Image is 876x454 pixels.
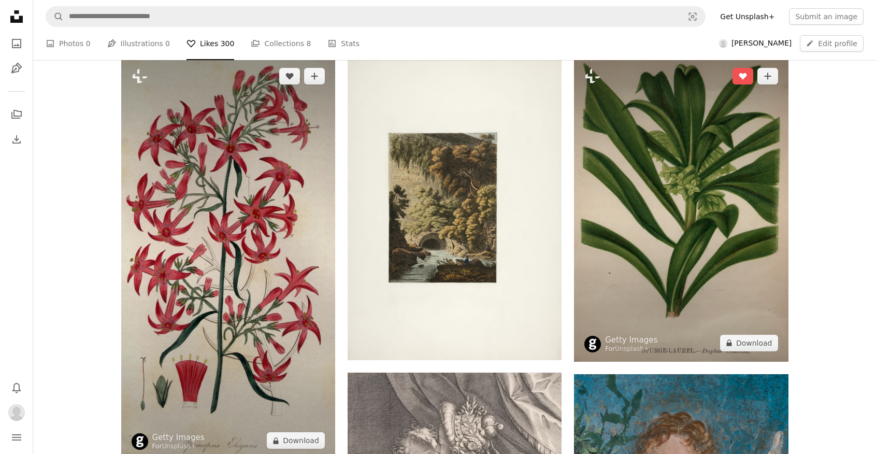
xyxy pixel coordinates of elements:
a: Illustrations [6,58,27,79]
a: Collections 8 [251,27,311,60]
button: Unlike [733,68,753,84]
a: Stats [327,27,360,60]
button: Search Unsplash [46,7,64,26]
div: For [605,345,657,353]
button: Visual search [680,7,705,26]
button: Menu [6,427,27,448]
img: Go to Getty Images's profile [132,433,148,450]
button: Submit an image [789,8,864,25]
img: Avatar of user GALIA BARAS [719,39,727,48]
a: Illustrations 0 [107,27,170,60]
a: Unsplash+ [615,345,649,352]
span: 8 [306,38,311,49]
form: Find visuals sitewide [46,6,706,27]
a: Download History [6,129,27,150]
button: Add to Collection [757,68,778,84]
a: Photos 0 [46,27,91,60]
a: Home — Unsplash [6,6,27,29]
div: For [152,443,205,451]
a: Photos [6,33,27,54]
a: Get Unsplash+ [714,8,781,25]
img: photo-1718644149011-6510249ae31d [348,58,562,360]
a: circa 1834: The delicate pink flowers of the ipomopsis elegans. (Photo by Hulton Archive/Getty Im... [121,253,335,263]
span: 0 [165,38,170,49]
button: Add to Collection [304,68,325,84]
a: Getty Images [605,335,657,345]
img: circa 1800: Spurge laurel or daphne laureola. (Photo by Hulton Archive/Getty Images) [574,58,788,362]
a: Getty Images [152,432,205,443]
a: Unsplash+ [162,443,196,450]
span: [PERSON_NAME] [731,38,792,49]
img: Avatar of user GALIA BARAS [8,404,25,421]
button: Profile [6,402,27,423]
img: Go to Getty Images's profile [584,336,601,352]
button: Download [720,335,778,351]
button: Like [279,68,300,84]
span: 0 [86,38,91,49]
button: Notifications [6,377,27,398]
a: Collections [6,104,27,125]
button: Download [267,432,325,449]
a: Edit profile [800,35,864,52]
a: View the photo by Art Institute of Chicago [348,204,562,213]
a: circa 1800: Spurge laurel or daphne laureola. (Photo by Hulton Archive/Getty Images) [574,205,788,214]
